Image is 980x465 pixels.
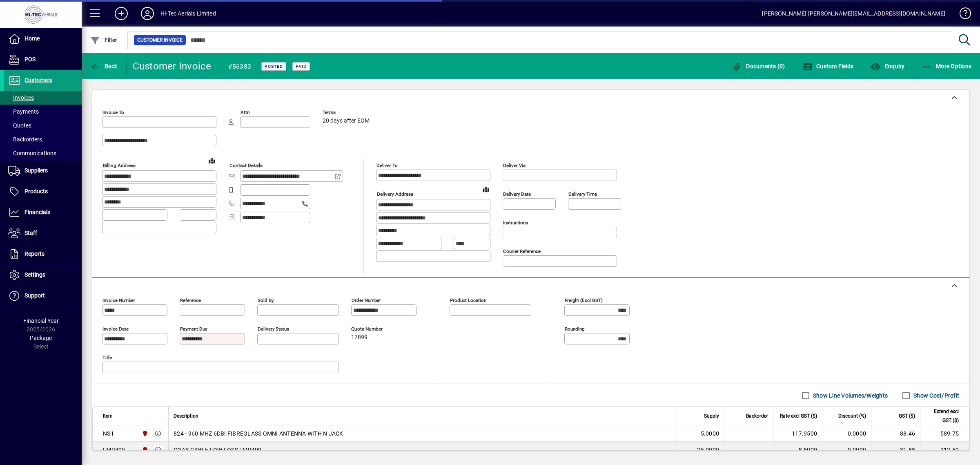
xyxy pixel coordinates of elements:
[24,188,48,194] span: Products
[4,202,82,223] a: Financials
[4,161,82,181] a: Suppliers
[102,355,112,360] mat-label: Title
[4,223,82,244] a: Staff
[140,429,149,438] span: HI-TEC AERIALS LTD
[180,326,207,332] mat-label: Payment due
[871,63,904,69] span: Enquiry
[8,108,39,115] span: Payments
[90,37,118,43] span: Filter
[205,154,218,167] a: View on map
[24,271,45,278] span: Settings
[352,297,381,303] mat-label: Order number
[704,411,719,420] span: Supply
[88,33,120,47] button: Filter
[565,326,584,332] mat-label: Rounding
[4,132,82,146] a: Backorders
[762,7,945,20] div: [PERSON_NAME] [PERSON_NAME][EMAIL_ADDRESS][DOMAIN_NAME]
[134,6,160,21] button: Profile
[778,429,817,438] div: 117.9500
[140,445,149,454] span: HI-TEC AERIALS LTD
[258,297,274,303] mat-label: Sold by
[802,63,854,69] span: Custom Fields
[160,7,216,20] div: Hi-Tec Aerials Limited
[4,146,82,160] a: Communications
[701,429,719,438] span: 5.0000
[8,94,34,101] span: Invoices
[503,163,526,168] mat-label: Deliver via
[241,110,249,115] mat-label: Attn
[108,6,134,21] button: Add
[871,425,920,442] td: 88.46
[778,446,817,454] div: 8.5000
[30,335,52,341] span: Package
[24,56,36,63] span: POS
[8,122,31,129] span: Quotes
[323,110,372,115] span: Terms
[102,110,124,115] mat-label: Invoice To
[24,250,45,257] span: Reports
[24,292,45,299] span: Support
[23,317,59,324] span: Financial Year
[103,411,113,420] span: Item
[4,181,82,202] a: Products
[174,429,343,438] span: 824 - 960 MHZ 6DBI FIBREGLASS OMNI ANTENNA WITH N JACK
[24,35,40,42] span: Home
[780,411,817,420] span: Rate excl GST ($)
[800,59,856,74] button: Custom Fields
[90,63,118,69] span: Back
[24,167,48,174] span: Suppliers
[899,411,915,420] span: GST ($)
[746,411,768,420] span: Backorder
[4,118,82,132] a: Quotes
[258,326,289,332] mat-label: Delivery status
[811,391,888,400] label: Show Line Volumes/Weights
[180,297,201,303] mat-label: Reference
[869,59,906,74] button: Enquiry
[822,425,871,442] td: 0.0000
[479,183,492,196] a: View on map
[133,60,212,73] div: Customer Invoice
[296,64,307,69] span: Paid
[920,59,974,74] button: More Options
[912,391,959,400] label: Show Cost/Profit
[922,63,972,69] span: More Options
[4,286,82,306] a: Support
[838,411,866,420] span: Discount (%)
[871,442,920,458] td: 31.88
[920,425,969,442] td: 589.75
[174,446,262,454] span: COAX CABLE LOW LOSS LMR400
[4,91,82,105] a: Invoices
[4,29,82,49] a: Home
[568,191,597,197] mat-label: Delivery time
[503,248,541,254] mat-label: Courier Reference
[450,297,486,303] mat-label: Product location
[351,334,367,341] span: 17899
[265,64,283,69] span: Posted
[228,60,252,73] div: #56383
[8,150,56,156] span: Communications
[88,59,120,74] button: Back
[4,265,82,285] a: Settings
[82,59,127,74] app-page-header-button: Back
[4,105,82,118] a: Payments
[24,209,50,215] span: Financials
[137,36,183,44] span: Customer Invoice
[920,442,969,458] td: 212.50
[4,244,82,264] a: Reports
[4,49,82,70] a: POS
[730,59,787,74] button: Documents (0)
[24,230,37,236] span: Staff
[24,77,52,83] span: Customers
[102,326,129,332] mat-label: Invoice date
[8,136,42,143] span: Backorders
[102,297,135,303] mat-label: Invoice number
[103,429,114,438] div: NS1
[103,446,125,454] div: LMR400
[503,191,531,197] mat-label: Delivery date
[697,446,719,454] span: 25.0000
[953,2,970,28] a: Knowledge Base
[565,297,603,303] mat-label: Freight (excl GST)
[323,118,370,124] span: 20 days after EOM
[351,326,400,332] span: Quote number
[732,63,785,69] span: Documents (0)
